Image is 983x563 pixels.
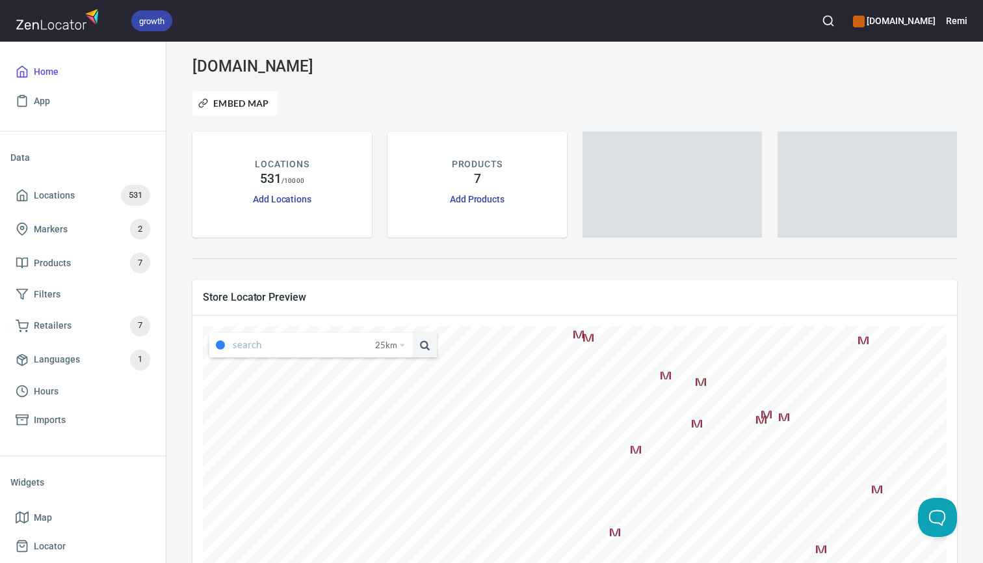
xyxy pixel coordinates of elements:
[10,142,155,173] li: Data
[34,510,52,526] span: Map
[34,255,71,271] span: Products
[201,96,269,111] span: Embed Map
[34,286,60,303] span: Filters
[130,256,150,271] span: 7
[34,221,68,238] span: Markers
[10,343,155,377] a: Languages1
[10,405,155,435] a: Imports
[34,538,66,555] span: Locator
[255,158,309,171] p: LOCATIONS
[233,333,375,357] input: search
[474,171,481,187] h4: 7
[918,498,957,537] iframe: Help Scout Beacon - Open
[260,171,282,187] h4: 531
[10,377,155,406] a: Hours
[34,93,50,109] span: App
[946,14,967,28] h6: Remi
[853,14,936,28] h6: [DOMAIN_NAME]
[34,412,66,428] span: Imports
[130,318,150,333] span: 7
[34,383,59,400] span: Hours
[10,87,155,116] a: App
[452,158,503,171] p: PRODUCTS
[375,333,397,357] span: 25 km
[192,91,278,116] button: Embed Map
[34,64,59,80] span: Home
[192,57,437,76] h3: [DOMAIN_NAME]
[10,178,155,212] a: Locations531
[34,187,75,204] span: Locations
[16,5,103,33] img: zenlocator
[253,194,311,204] a: Add Locations
[10,280,155,309] a: Filters
[853,16,865,27] button: color-CE600E
[10,246,155,280] a: Products7
[853,7,936,35] div: Manage your apps
[34,318,72,334] span: Retailers
[203,290,947,304] span: Store Locator Preview
[130,352,150,367] span: 1
[450,194,505,204] a: Add Products
[121,188,150,203] span: 531
[10,532,155,561] a: Locator
[10,309,155,343] a: Retailers7
[131,10,172,31] div: growth
[10,212,155,246] a: Markers2
[34,351,80,368] span: Languages
[282,176,304,185] p: / 10000
[10,57,155,87] a: Home
[131,14,172,28] span: growth
[10,467,155,498] li: Widgets
[946,7,967,35] button: Remi
[10,503,155,532] a: Map
[130,222,150,237] span: 2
